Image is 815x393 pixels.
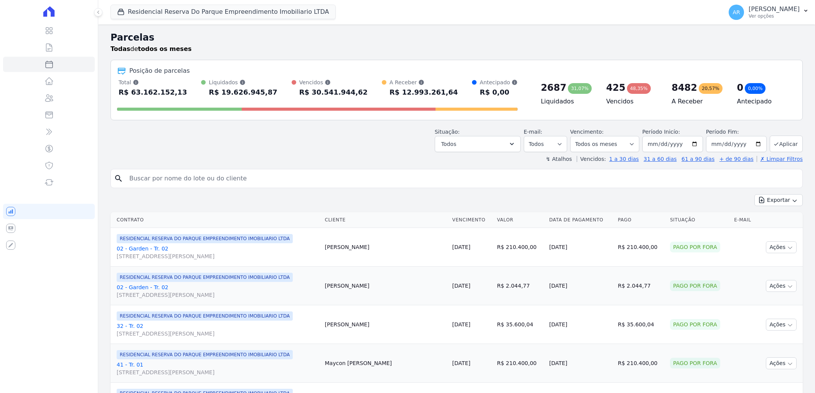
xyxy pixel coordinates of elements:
[667,212,731,228] th: Situação
[322,344,449,383] td: Maycon [PERSON_NAME]
[643,156,676,162] a: 31 a 60 dias
[117,245,319,260] a: 02 - Garden - Tr. 02[STREET_ADDRESS][PERSON_NAME]
[111,5,336,19] button: Residencial Reserva Do Parque Empreendimento Imobiliario LTDA
[577,156,606,162] label: Vencidos:
[723,2,815,23] button: AR [PERSON_NAME] Ver opções
[568,83,592,94] div: 31,07%
[452,360,470,366] a: [DATE]
[322,212,449,228] th: Cliente
[745,83,766,94] div: 0,00%
[546,228,615,267] td: [DATE]
[494,267,546,305] td: R$ 2.044,77
[209,79,277,86] div: Liquidados
[670,319,720,330] div: Pago por fora
[706,128,767,136] label: Período Fim:
[117,311,293,321] span: RESIDENCIAL RESERVA DO PARQUE EMPREENDIMENTO IMOBILIARIO LTDA
[117,368,319,376] span: [STREET_ADDRESS][PERSON_NAME]
[719,156,754,162] a: + de 90 dias
[766,319,797,331] button: Ações
[299,79,368,86] div: Vencidos
[494,305,546,344] td: R$ 35.600,04
[541,97,594,106] h4: Liquidados
[749,13,800,19] p: Ver opções
[615,228,667,267] td: R$ 210.400,00
[117,252,319,260] span: [STREET_ADDRESS][PERSON_NAME]
[389,79,458,86] div: A Receber
[111,44,191,54] p: de
[737,82,744,94] div: 0
[546,156,572,162] label: ↯ Atalhos
[480,79,518,86] div: Antecipado
[209,86,277,98] div: R$ 19.626.945,87
[524,129,543,135] label: E-mail:
[125,171,799,186] input: Buscar por nome do lote ou do cliente
[322,228,449,267] td: [PERSON_NAME]
[546,305,615,344] td: [DATE]
[766,280,797,292] button: Ações
[111,212,322,228] th: Contrato
[770,136,803,152] button: Aplicar
[766,241,797,253] button: Ações
[119,86,187,98] div: R$ 63.162.152,13
[117,361,319,376] a: 41 - Tr. 01[STREET_ADDRESS][PERSON_NAME]
[480,86,518,98] div: R$ 0,00
[389,86,458,98] div: R$ 12.993.261,64
[117,350,293,359] span: RESIDENCIAL RESERVA DO PARQUE EMPREENDIMENTO IMOBILIARIO LTDA
[322,305,449,344] td: [PERSON_NAME]
[114,174,123,183] i: search
[546,267,615,305] td: [DATE]
[494,344,546,383] td: R$ 210.400,00
[117,330,319,337] span: [STREET_ADDRESS][PERSON_NAME]
[609,156,639,162] a: 1 a 30 dias
[733,10,740,15] span: AR
[322,267,449,305] td: [PERSON_NAME]
[671,97,724,106] h4: A Receber
[452,283,470,289] a: [DATE]
[615,344,667,383] td: R$ 210.400,00
[299,86,368,98] div: R$ 30.541.944,62
[757,156,803,162] a: ✗ Limpar Filtros
[615,267,667,305] td: R$ 2.044,77
[671,82,697,94] div: 8482
[117,322,319,337] a: 32 - Tr. 02[STREET_ADDRESS][PERSON_NAME]
[117,291,319,299] span: [STREET_ADDRESS][PERSON_NAME]
[129,66,190,75] div: Posição de parcelas
[111,31,803,44] h2: Parcelas
[749,5,800,13] p: [PERSON_NAME]
[615,212,667,228] th: Pago
[541,82,566,94] div: 2687
[737,97,790,106] h4: Antecipado
[435,136,521,152] button: Todos
[435,129,460,135] label: Situação:
[670,280,720,291] div: Pago por fora
[731,212,757,228] th: E-mail
[111,45,130,52] strong: Todas
[681,156,714,162] a: 61 a 90 dias
[606,97,659,106] h4: Vencidos
[452,321,470,327] a: [DATE]
[441,139,456,149] span: Todos
[117,273,293,282] span: RESIDENCIAL RESERVA DO PARQUE EMPREENDIMENTO IMOBILIARIO LTDA
[754,194,803,206] button: Exportar
[117,234,293,243] span: RESIDENCIAL RESERVA DO PARQUE EMPREENDIMENTO IMOBILIARIO LTDA
[606,82,625,94] div: 425
[615,305,667,344] td: R$ 35.600,04
[627,83,651,94] div: 48,35%
[119,79,187,86] div: Total
[138,45,192,52] strong: todos os meses
[642,129,680,135] label: Período Inicío:
[670,242,720,252] div: Pago por fora
[117,283,319,299] a: 02 - Garden - Tr. 02[STREET_ADDRESS][PERSON_NAME]
[699,83,723,94] div: 20,57%
[766,357,797,369] button: Ações
[546,344,615,383] td: [DATE]
[570,129,604,135] label: Vencimento:
[546,212,615,228] th: Data de Pagamento
[670,358,720,368] div: Pago por fora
